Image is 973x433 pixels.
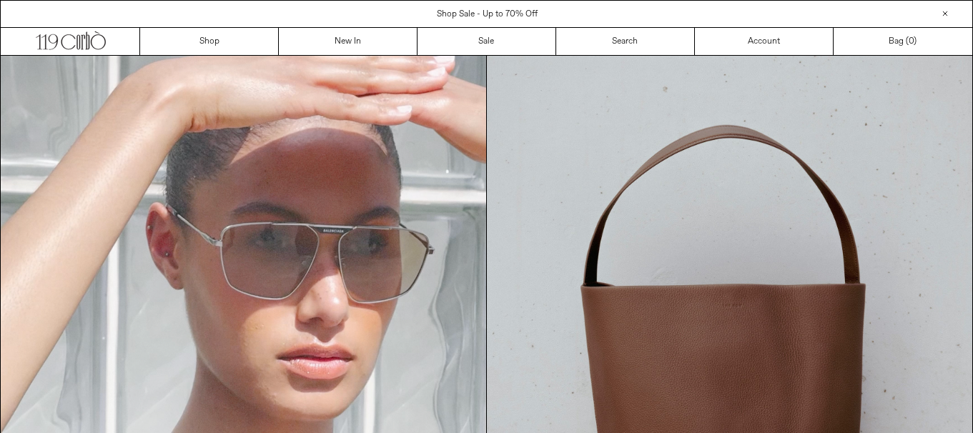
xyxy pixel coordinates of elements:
a: Search [556,28,695,55]
a: Sale [418,28,556,55]
span: ) [909,35,917,48]
a: Account [695,28,834,55]
a: Bag () [834,28,972,55]
a: New In [279,28,418,55]
span: 0 [909,36,914,47]
a: Shop [140,28,279,55]
a: Shop Sale - Up to 70% Off [437,9,538,20]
